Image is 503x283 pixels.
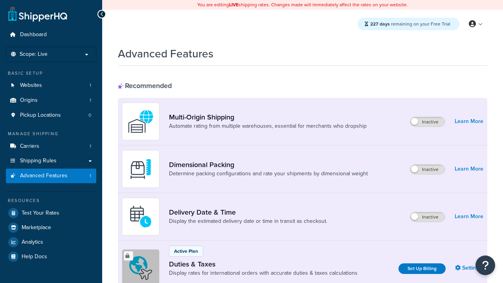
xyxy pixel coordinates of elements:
[455,263,483,274] a: Settings
[174,248,198,255] p: Active Plan
[169,122,367,130] a: Automate rating from multiple warehouses, essential for merchants who dropship
[6,78,96,93] a: Websites1
[6,70,96,77] div: Basic Setup
[455,116,483,127] a: Learn More
[6,139,96,154] li: Carriers
[169,260,358,268] a: Duties & Taxes
[455,164,483,175] a: Learn More
[88,112,91,119] span: 0
[410,165,445,174] label: Inactive
[20,82,42,89] span: Websites
[455,211,483,222] a: Learn More
[475,255,495,275] button: Open Resource Center
[6,169,96,183] li: Advanced Features
[20,158,57,164] span: Shipping Rules
[6,221,96,235] a: Marketplace
[169,170,368,178] a: Determine packing configurations and rate your shipments by dimensional weight
[90,173,91,179] span: 1
[6,78,96,93] li: Websites
[90,82,91,89] span: 1
[169,217,327,225] a: Display the estimated delivery date or time in transit as checkout.
[169,208,327,217] a: Delivery Date & Time
[20,51,48,58] span: Scope: Live
[370,20,450,28] span: remaining on your Free Trial
[6,93,96,108] a: Origins1
[6,28,96,42] a: Dashboard
[6,206,96,220] a: Test Your Rates
[169,269,358,277] a: Display rates for international orders with accurate duties & taxes calculations
[118,81,172,90] div: Recommended
[20,31,47,38] span: Dashboard
[90,143,91,150] span: 1
[90,97,91,104] span: 1
[370,20,390,28] strong: 227 days
[410,117,445,127] label: Inactive
[127,155,154,183] img: DTVBYsAAAAAASUVORK5CYII=
[22,254,47,260] span: Help Docs
[6,250,96,264] a: Help Docs
[20,173,68,179] span: Advanced Features
[127,108,154,135] img: WatD5o0RtDAAAAAElFTkSuQmCC
[6,130,96,137] div: Manage Shipping
[6,108,96,123] a: Pickup Locations0
[127,203,154,230] img: gfkeb5ejjkALwAAAABJRU5ErkJggg==
[6,154,96,168] a: Shipping Rules
[6,93,96,108] li: Origins
[20,112,61,119] span: Pickup Locations
[22,224,51,231] span: Marketplace
[169,160,368,169] a: Dimensional Packing
[169,113,367,121] a: Multi-Origin Shipping
[410,212,445,222] label: Inactive
[6,169,96,183] a: Advanced Features1
[6,235,96,249] a: Analytics
[118,46,213,61] h1: Advanced Features
[6,108,96,123] li: Pickup Locations
[6,197,96,204] div: Resources
[398,263,446,274] a: Set Up Billing
[20,143,39,150] span: Carriers
[20,97,38,104] span: Origins
[22,239,43,246] span: Analytics
[22,210,59,217] span: Test Your Rates
[229,1,239,8] b: LIVE
[6,139,96,154] a: Carriers1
